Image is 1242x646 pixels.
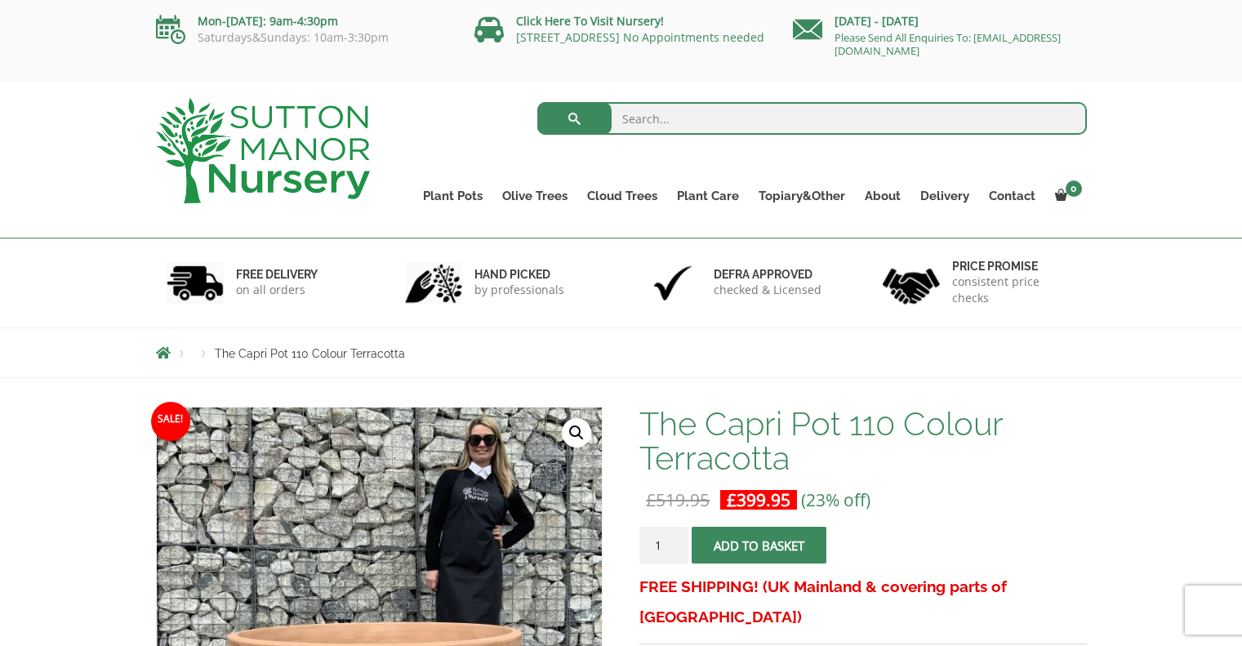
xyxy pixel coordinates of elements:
bdi: 519.95 [646,488,710,511]
img: 4.jpg [883,258,940,308]
a: Delivery [910,185,979,207]
input: Search... [537,102,1087,135]
h6: Defra approved [714,267,821,282]
p: by professionals [474,282,564,298]
h6: hand picked [474,267,564,282]
a: About [855,185,910,207]
p: [DATE] - [DATE] [793,11,1087,31]
h6: FREE DELIVERY [236,267,318,282]
p: Saturdays&Sundays: 10am-3:30pm [156,31,450,44]
a: [STREET_ADDRESS] No Appointments needed [516,29,764,45]
p: consistent price checks [952,274,1076,306]
input: Product quantity [639,527,688,564]
a: Plant Care [667,185,749,207]
nav: Breadcrumbs [156,346,1087,359]
img: 3.jpg [644,262,701,304]
a: Click Here To Visit Nursery! [516,13,664,29]
span: 0 [1066,180,1082,197]
a: Contact [979,185,1045,207]
span: (23% off) [801,488,870,511]
img: logo [156,98,370,203]
p: checked & Licensed [714,282,821,298]
a: Olive Trees [492,185,577,207]
span: £ [646,488,656,511]
a: 0 [1045,185,1087,207]
span: The Capri Pot 110 Colour Terracotta [215,347,405,360]
a: View full-screen image gallery [562,418,591,448]
h3: FREE SHIPPING! (UK Mainland & covering parts of [GEOGRAPHIC_DATA]) [639,572,1086,632]
h6: Price promise [952,259,1076,274]
img: 2.jpg [405,262,462,304]
img: 1.jpg [167,262,224,304]
a: Cloud Trees [577,185,667,207]
a: Please Send All Enquiries To: [EMAIL_ADDRESS][DOMAIN_NAME] [835,30,1061,58]
span: Sale! [151,402,190,441]
p: Mon-[DATE]: 9am-4:30pm [156,11,450,31]
h1: The Capri Pot 110 Colour Terracotta [639,407,1086,475]
a: Plant Pots [413,185,492,207]
p: on all orders [236,282,318,298]
button: Add to basket [692,527,826,564]
a: Topiary&Other [749,185,855,207]
span: £ [727,488,737,511]
bdi: 399.95 [727,488,790,511]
